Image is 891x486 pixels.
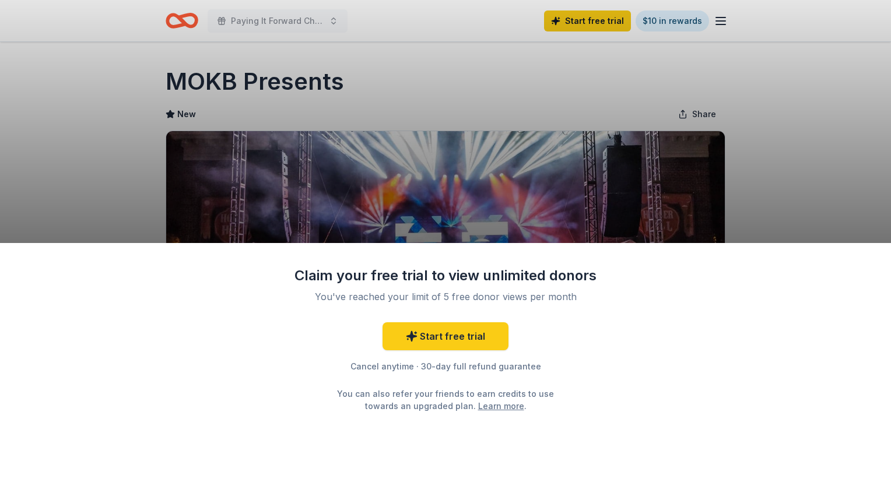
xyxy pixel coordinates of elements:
div: You've reached your limit of 5 free donor views per month [308,290,583,304]
a: Start free trial [383,322,508,350]
div: Claim your free trial to view unlimited donors [294,266,597,285]
a: Learn more [478,400,524,412]
div: You can also refer your friends to earn credits to use towards an upgraded plan. . [327,388,564,412]
div: Cancel anytime · 30-day full refund guarantee [294,360,597,374]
